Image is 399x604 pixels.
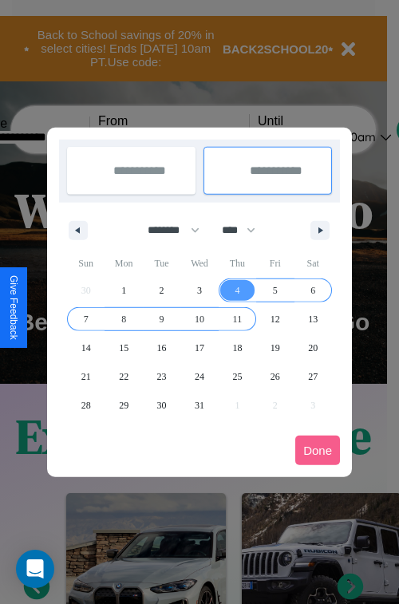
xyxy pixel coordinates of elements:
[157,391,167,420] span: 30
[8,275,19,340] div: Give Feedback
[105,362,142,391] button: 22
[16,550,54,588] div: Open Intercom Messenger
[180,251,218,276] span: Wed
[67,251,105,276] span: Sun
[219,362,256,391] button: 25
[180,276,218,305] button: 3
[310,276,315,305] span: 6
[273,276,278,305] span: 5
[256,362,294,391] button: 26
[271,334,280,362] span: 19
[197,276,202,305] span: 3
[219,276,256,305] button: 4
[219,334,256,362] button: 18
[256,251,294,276] span: Fri
[219,251,256,276] span: Thu
[119,362,128,391] span: 22
[119,334,128,362] span: 15
[180,334,218,362] button: 17
[308,362,318,391] span: 27
[81,334,91,362] span: 14
[180,391,218,420] button: 31
[195,362,204,391] span: 24
[121,276,126,305] span: 1
[143,276,180,305] button: 2
[294,305,332,334] button: 13
[84,305,89,334] span: 7
[294,334,332,362] button: 20
[81,362,91,391] span: 21
[143,362,180,391] button: 23
[121,305,126,334] span: 8
[232,362,242,391] span: 25
[233,305,243,334] span: 11
[256,305,294,334] button: 12
[232,334,242,362] span: 18
[256,276,294,305] button: 5
[143,391,180,420] button: 30
[105,305,142,334] button: 8
[160,305,164,334] span: 9
[294,276,332,305] button: 6
[157,362,167,391] span: 23
[294,251,332,276] span: Sat
[195,391,204,420] span: 31
[294,362,332,391] button: 27
[271,362,280,391] span: 26
[105,276,142,305] button: 1
[67,334,105,362] button: 14
[295,436,340,465] button: Done
[308,334,318,362] span: 20
[67,305,105,334] button: 7
[157,334,167,362] span: 16
[160,276,164,305] span: 2
[180,362,218,391] button: 24
[180,305,218,334] button: 10
[67,362,105,391] button: 21
[119,391,128,420] span: 29
[105,391,142,420] button: 29
[195,334,204,362] span: 17
[235,276,239,305] span: 4
[143,334,180,362] button: 16
[105,334,142,362] button: 15
[105,251,142,276] span: Mon
[143,251,180,276] span: Tue
[143,305,180,334] button: 9
[67,391,105,420] button: 28
[271,305,280,334] span: 12
[256,334,294,362] button: 19
[195,305,204,334] span: 10
[81,391,91,420] span: 28
[308,305,318,334] span: 13
[219,305,256,334] button: 11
